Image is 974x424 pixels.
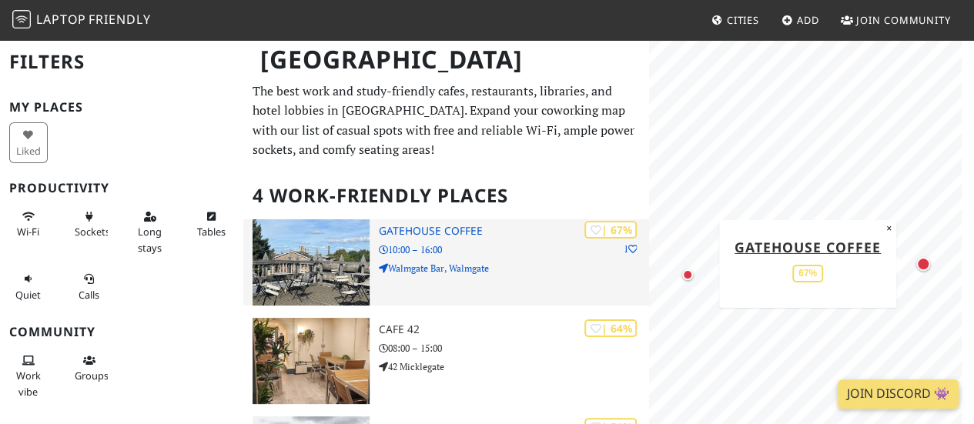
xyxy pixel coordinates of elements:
[9,266,48,307] button: Quiet
[678,265,697,284] div: Map marker
[792,265,823,282] div: 67%
[15,288,41,302] span: Quiet
[379,323,649,336] h3: Cafe 42
[243,219,649,305] a: Gatehouse Coffee | 67% 1 Gatehouse Coffee 10:00 – 16:00 Walmgate Bar, Walmgate
[16,369,41,398] span: People working
[882,219,896,236] button: Close popup
[9,348,48,404] button: Work vibe
[196,225,225,239] span: Work-friendly tables
[856,13,951,27] span: Join Community
[138,225,162,254] span: Long stays
[253,172,640,219] h2: 4 Work-Friendly Places
[705,6,765,34] a: Cities
[623,242,637,256] p: 1
[248,38,646,81] h1: [GEOGRAPHIC_DATA]
[379,242,649,257] p: 10:00 – 16:00
[79,288,99,302] span: Video/audio calls
[75,225,110,239] span: Power sockets
[9,100,234,115] h3: My Places
[835,6,957,34] a: Join Community
[89,11,150,28] span: Friendly
[584,221,637,239] div: | 67%
[12,7,151,34] a: LaptopFriendly LaptopFriendly
[75,369,109,382] span: Group tables
[775,6,825,34] a: Add
[735,237,881,255] a: Gatehouse Coffee
[243,318,649,404] a: Cafe 42 | 64% Cafe 42 08:00 – 15:00 42 Micklegate
[727,13,759,27] span: Cities
[192,204,230,245] button: Tables
[36,11,86,28] span: Laptop
[379,359,649,374] p: 42 Micklegate
[70,348,109,389] button: Groups
[797,13,819,27] span: Add
[379,341,649,356] p: 08:00 – 15:00
[9,325,234,339] h3: Community
[584,319,637,337] div: | 64%
[253,82,640,160] p: The best work and study-friendly cafes, restaurants, libraries, and hotel lobbies in [GEOGRAPHIC_...
[253,219,370,305] img: Gatehouse Coffee
[913,254,933,274] div: Map marker
[9,204,48,245] button: Wi-Fi
[253,318,370,404] img: Cafe 42
[379,225,649,238] h3: Gatehouse Coffee
[9,181,234,195] h3: Productivity
[17,225,39,239] span: Stable Wi-Fi
[70,266,109,307] button: Calls
[9,38,234,85] h2: Filters
[12,10,31,28] img: LaptopFriendly
[70,204,109,245] button: Sockets
[873,217,892,235] div: Map marker
[838,379,959,409] a: Join Discord 👾
[131,204,169,260] button: Long stays
[379,261,649,275] p: Walmgate Bar, Walmgate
